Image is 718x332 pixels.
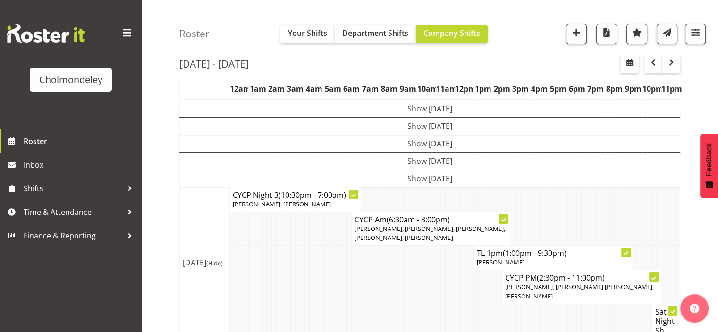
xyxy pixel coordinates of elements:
[7,24,85,43] img: Rosterit website logo
[567,78,586,100] th: 6pm
[24,181,123,196] span: Shifts
[477,248,630,258] h4: TL 1pm
[24,229,123,243] span: Finance & Reporting
[288,28,327,38] span: Your Shifts
[661,78,680,100] th: 11pm
[423,28,480,38] span: Company Shifts
[596,24,617,44] button: Download a PDF of the roster according to the set date range.
[505,273,658,282] h4: CYCP PM
[690,304,699,313] img: help-xxl-2.png
[657,24,677,44] button: Send a list of all shifts for the selected filtered period to all rostered employees.
[505,282,653,300] span: [PERSON_NAME], [PERSON_NAME] [PERSON_NAME], [PERSON_NAME]
[305,78,324,100] th: 4am
[503,248,566,258] span: (1:00pm - 9:30pm)
[24,158,137,172] span: Inbox
[511,78,530,100] th: 3pm
[279,190,346,200] span: (10:30pm - 7:00am)
[233,190,358,200] h4: CYCP Night 3
[700,134,718,198] button: Feedback - Show survey
[179,58,249,70] h2: [DATE] - [DATE]
[355,224,505,242] span: [PERSON_NAME], [PERSON_NAME], [PERSON_NAME], [PERSON_NAME], [PERSON_NAME]
[398,78,417,100] th: 9am
[355,215,508,224] h4: CYCP Am
[180,152,680,170] td: Show [DATE]
[180,135,680,152] td: Show [DATE]
[267,78,286,100] th: 2am
[361,78,380,100] th: 7am
[24,205,123,219] span: Time & Attendance
[624,78,642,100] th: 9pm
[566,24,587,44] button: Add a new shift
[685,24,706,44] button: Filter Shifts
[455,78,474,100] th: 12pm
[387,214,450,225] span: (6:30am - 3:00pm)
[473,78,492,100] th: 1pm
[230,78,249,100] th: 12am
[39,73,102,87] div: Cholmondeley
[180,117,680,135] td: Show [DATE]
[436,78,455,100] th: 11am
[477,258,524,266] span: [PERSON_NAME]
[179,28,210,39] h4: Roster
[233,200,331,208] span: [PERSON_NAME], [PERSON_NAME]
[248,78,267,100] th: 1am
[24,134,137,148] span: Roster
[280,25,335,43] button: Your Shifts
[621,54,639,73] button: Select a specific date within the roster.
[530,78,549,100] th: 4pm
[206,259,223,267] span: (Hide)
[286,78,305,100] th: 3am
[180,170,680,187] td: Show [DATE]
[342,78,361,100] th: 6am
[626,24,647,44] button: Highlight an important date within the roster.
[380,78,399,100] th: 8am
[342,28,408,38] span: Department Shifts
[323,78,342,100] th: 5am
[416,25,488,43] button: Company Shifts
[705,143,713,176] span: Feedback
[180,100,680,118] td: Show [DATE]
[492,78,511,100] th: 2pm
[536,272,604,283] span: (2:30pm - 11:00pm)
[549,78,567,100] th: 5pm
[605,78,624,100] th: 8pm
[335,25,416,43] button: Department Shifts
[642,78,661,100] th: 10pm
[586,78,605,100] th: 7pm
[417,78,436,100] th: 10am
